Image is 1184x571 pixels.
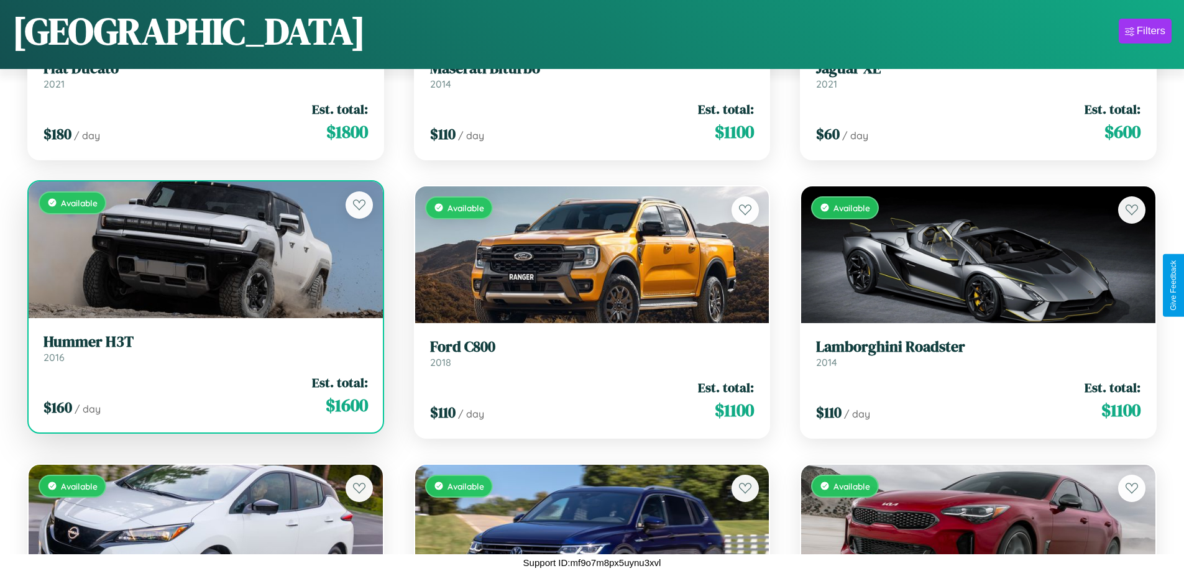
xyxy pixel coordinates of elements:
a: Hummer H3T2016 [44,333,368,363]
span: $ 160 [44,397,72,418]
span: 2016 [44,351,65,363]
span: $ 1100 [715,398,754,423]
span: $ 600 [1104,119,1140,144]
h3: Maserati Biturbo [430,60,755,78]
h3: Ford C800 [430,338,755,356]
span: / day [842,129,868,142]
h3: Hummer H3T [44,333,368,351]
span: $ 110 [430,402,456,423]
span: / day [75,403,101,415]
a: Ford C8002018 [430,338,755,368]
span: / day [458,129,484,142]
span: $ 110 [816,402,842,423]
span: Est. total: [1085,378,1140,396]
span: 2014 [430,78,451,90]
h3: Lamborghini Roadster [816,338,1140,356]
span: $ 180 [44,124,71,144]
span: Available [447,481,484,491]
a: Maserati Biturbo2014 [430,60,755,90]
button: Filters [1119,19,1172,43]
span: $ 110 [430,124,456,144]
h3: Jaguar XE [816,60,1140,78]
span: Est. total: [698,378,754,396]
span: $ 1100 [715,119,754,144]
span: $ 1600 [326,393,368,418]
div: Give Feedback [1169,260,1178,311]
span: $ 1100 [1101,398,1140,423]
span: Available [447,203,484,213]
span: Est. total: [698,100,754,118]
span: $ 60 [816,124,840,144]
span: Available [61,198,98,208]
span: / day [844,408,870,420]
span: / day [458,408,484,420]
span: Est. total: [312,373,368,391]
h1: [GEOGRAPHIC_DATA] [12,6,365,57]
span: Available [833,203,870,213]
span: 2021 [816,78,837,90]
span: 2018 [430,356,451,368]
a: Fiat Ducato2021 [44,60,368,90]
span: / day [74,129,100,142]
span: Est. total: [312,100,368,118]
div: Filters [1137,25,1165,37]
p: Support ID: mf9o7m8px5uynu3xvl [523,554,661,571]
span: Est. total: [1085,100,1140,118]
a: Lamborghini Roadster2014 [816,338,1140,368]
a: Jaguar XE2021 [816,60,1140,90]
span: $ 1800 [326,119,368,144]
span: Available [833,481,870,491]
span: 2014 [816,356,837,368]
span: Available [61,481,98,491]
span: 2021 [44,78,65,90]
h3: Fiat Ducato [44,60,368,78]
